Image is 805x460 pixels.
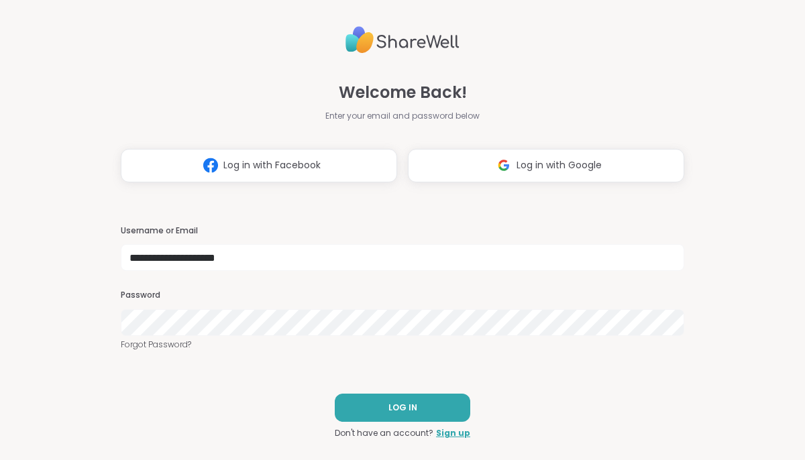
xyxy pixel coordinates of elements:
[388,402,417,414] span: LOG IN
[408,149,684,182] button: Log in with Google
[339,80,467,105] span: Welcome Back!
[121,290,684,301] h3: Password
[121,339,684,351] a: Forgot Password?
[325,110,480,122] span: Enter your email and password below
[198,153,223,178] img: ShareWell Logomark
[491,153,517,178] img: ShareWell Logomark
[121,149,397,182] button: Log in with Facebook
[517,158,602,172] span: Log in with Google
[345,21,460,59] img: ShareWell Logo
[121,225,684,237] h3: Username or Email
[436,427,470,439] a: Sign up
[335,427,433,439] span: Don't have an account?
[223,158,321,172] span: Log in with Facebook
[335,394,470,422] button: LOG IN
